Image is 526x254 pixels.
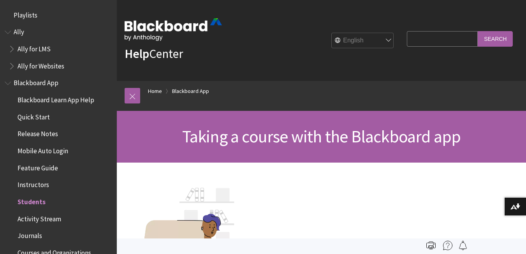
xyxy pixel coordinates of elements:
[125,18,222,41] img: Blackboard by Anthology
[14,9,37,19] span: Playlists
[18,60,64,70] span: Ally for Websites
[18,128,58,138] span: Release Notes
[5,26,112,73] nav: Book outline for Anthology Ally Help
[172,86,209,96] a: Blackboard App
[125,46,149,61] strong: Help
[18,195,46,206] span: Students
[443,241,452,250] img: More help
[426,241,436,250] img: Print
[18,93,94,104] span: Blackboard Learn App Help
[18,110,50,121] span: Quick Start
[182,126,461,147] span: Taking a course with the Blackboard app
[14,26,24,36] span: Ally
[18,42,51,53] span: Ally for LMS
[18,161,58,172] span: Feature Guide
[458,241,468,250] img: Follow this page
[18,212,61,223] span: Activity Stream
[14,77,58,87] span: Blackboard App
[18,144,68,155] span: Mobile Auto Login
[148,86,162,96] a: Home
[125,46,183,61] a: HelpCenter
[5,9,112,22] nav: Book outline for Playlists
[332,33,394,49] select: Site Language Selector
[18,179,49,189] span: Instructors
[18,229,42,240] span: Journals
[478,31,513,46] input: Search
